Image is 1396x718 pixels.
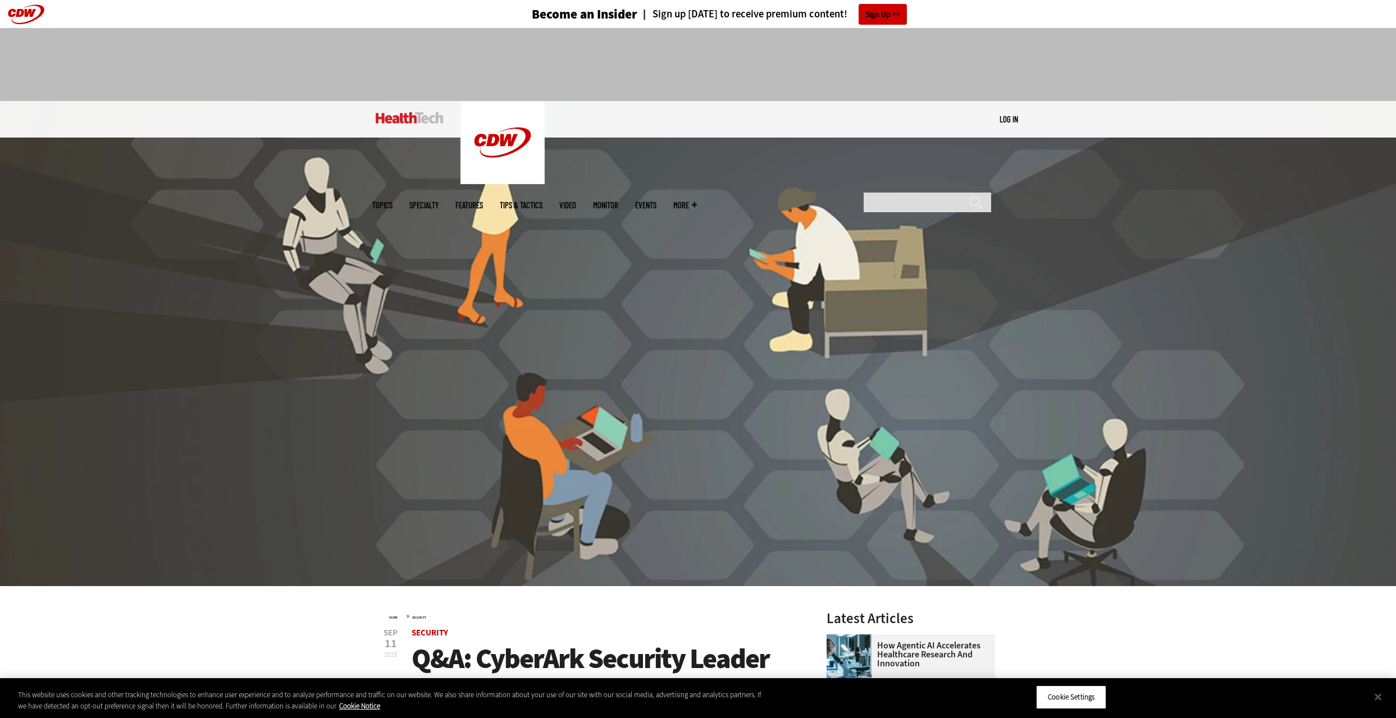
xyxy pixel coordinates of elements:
[376,112,444,124] img: Home
[18,689,768,711] div: This website uses cookies and other tracking technologies to enhance user experience and to analy...
[532,8,637,21] h3: Become an Insider
[635,201,656,209] a: Events
[859,4,907,25] a: Sign Up
[559,201,576,209] a: Video
[1366,684,1390,709] button: Close
[593,201,618,209] a: MonITor
[827,634,877,643] a: scientist looks through microscope in lab
[460,175,545,187] a: CDW
[500,201,542,209] a: Tips & Tactics
[372,201,393,209] span: Topics
[384,629,398,637] span: Sep
[490,8,637,21] a: Become an Insider
[1000,114,1018,124] a: Log in
[1000,113,1018,125] div: User menu
[460,101,545,184] img: Home
[827,634,872,679] img: scientist looks through microscope in lab
[384,650,398,659] span: 2025
[1036,685,1106,709] button: Cookie Settings
[412,627,448,638] a: Security
[637,9,847,20] a: Sign up [DATE] to receive premium content!
[389,611,797,620] div: »
[673,201,697,209] span: More
[455,201,483,209] a: Features
[389,615,398,620] a: Home
[827,611,995,625] h3: Latest Articles
[494,39,902,90] iframe: advertisement
[384,638,398,650] span: 11
[412,615,426,620] a: Security
[339,701,380,711] a: More information about your privacy
[409,201,439,209] span: Specialty
[827,641,988,668] a: How Agentic AI Accelerates Healthcare Research and Innovation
